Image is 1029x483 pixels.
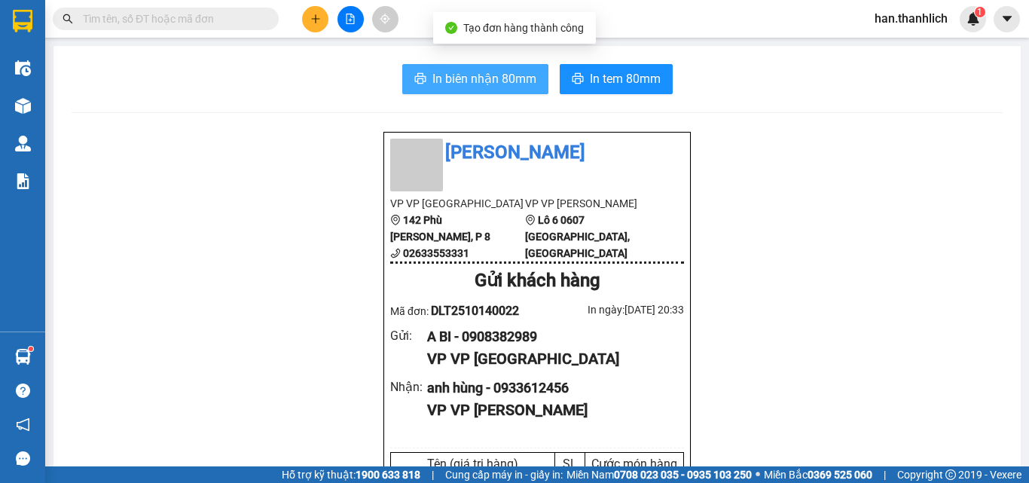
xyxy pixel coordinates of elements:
[390,301,537,320] div: Mã đơn:
[11,88,150,120] div: Gửi: VP [GEOGRAPHIC_DATA]
[310,14,321,24] span: plus
[390,267,684,295] div: Gửi khách hàng
[390,248,401,258] span: phone
[16,384,30,398] span: question-circle
[380,14,390,24] span: aim
[390,195,525,212] li: VP VP [GEOGRAPHIC_DATA]
[808,469,872,481] strong: 0369 525 060
[432,466,434,483] span: |
[525,215,536,225] span: environment
[560,64,673,94] button: printerIn tem 80mm
[431,304,519,318] span: DLT2510140022
[15,60,31,76] img: warehouse-icon
[427,399,672,422] div: VP VP [PERSON_NAME]
[445,466,563,483] span: Cung cấp máy in - giấy in:
[372,6,398,32] button: aim
[83,11,261,27] input: Tìm tên, số ĐT hoặc mã đơn
[302,6,328,32] button: plus
[356,469,420,481] strong: 1900 633 818
[572,72,584,87] span: printer
[16,451,30,466] span: message
[945,469,956,480] span: copyright
[414,72,426,87] span: printer
[63,14,73,24] span: search
[390,214,490,243] b: 142 Phù [PERSON_NAME], P 8
[395,457,551,471] div: Tên (giá trị hàng)
[994,6,1020,32] button: caret-down
[1000,12,1014,26] span: caret-down
[390,378,427,396] div: Nhận :
[15,349,31,365] img: warehouse-icon
[390,139,684,167] li: [PERSON_NAME]
[614,469,752,481] strong: 0708 023 035 - 0935 103 250
[390,215,401,225] span: environment
[282,466,420,483] span: Hỗ trợ kỹ thuật:
[427,326,672,347] div: A BI - 0908382989
[559,457,581,471] div: SL
[403,247,469,259] b: 02633553331
[432,69,536,88] span: In biên nhận 80mm
[590,69,661,88] span: In tem 80mm
[884,466,886,483] span: |
[85,63,197,80] text: DLT2510140021
[15,173,31,189] img: solution-icon
[390,326,427,345] div: Gửi :
[863,9,960,28] span: han.thanhlich
[29,347,33,351] sup: 1
[337,6,364,32] button: file-add
[975,7,985,17] sup: 1
[157,88,270,120] div: Nhận: VP [PERSON_NAME]
[427,347,672,371] div: VP VP [GEOGRAPHIC_DATA]
[537,301,684,318] div: In ngày: [DATE] 20:33
[589,457,679,471] div: Cước món hàng
[756,472,760,478] span: ⚪️
[966,12,980,26] img: icon-new-feature
[402,64,548,94] button: printerIn biên nhận 80mm
[15,98,31,114] img: warehouse-icon
[525,214,630,259] b: Lô 6 0607 [GEOGRAPHIC_DATA], [GEOGRAPHIC_DATA]
[445,22,457,34] span: check-circle
[977,7,982,17] span: 1
[345,14,356,24] span: file-add
[525,195,660,212] li: VP VP [PERSON_NAME]
[13,10,32,32] img: logo-vxr
[566,466,752,483] span: Miền Nam
[463,22,584,34] span: Tạo đơn hàng thành công
[15,136,31,151] img: warehouse-icon
[764,466,872,483] span: Miền Bắc
[427,378,672,399] div: anh hùng - 0933612456
[16,417,30,432] span: notification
